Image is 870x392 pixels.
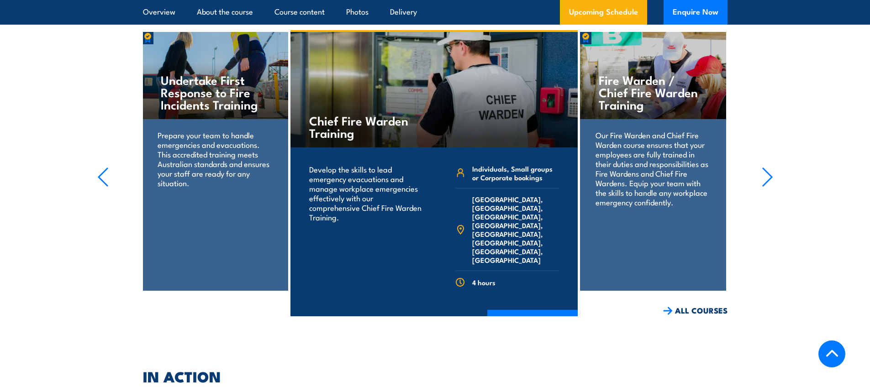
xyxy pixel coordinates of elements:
h4: Fire Warden / Chief Fire Warden Training [599,73,707,110]
span: 4 hours [472,278,496,287]
a: COURSE DETAILS [487,310,578,334]
h4: Chief Fire Warden Training [309,114,417,139]
span: [GEOGRAPHIC_DATA], [GEOGRAPHIC_DATA], [GEOGRAPHIC_DATA], [GEOGRAPHIC_DATA], [GEOGRAPHIC_DATA], [G... [472,195,559,264]
span: Individuals, Small groups or Corporate bookings [472,164,559,182]
a: ALL COURSES [663,305,728,316]
p: Develop the skills to lead emergency evacuations and manage workplace emergencies effectively wit... [309,164,422,222]
p: Prepare your team to handle emergencies and evacuations. This accredited training meets Australia... [158,130,272,188]
p: Our Fire Warden and Chief Fire Warden course ensures that your employees are fully trained in the... [596,130,710,207]
h2: IN ACTION [143,370,728,382]
h4: Undertake First Response to Fire Incidents Training [161,73,269,110]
